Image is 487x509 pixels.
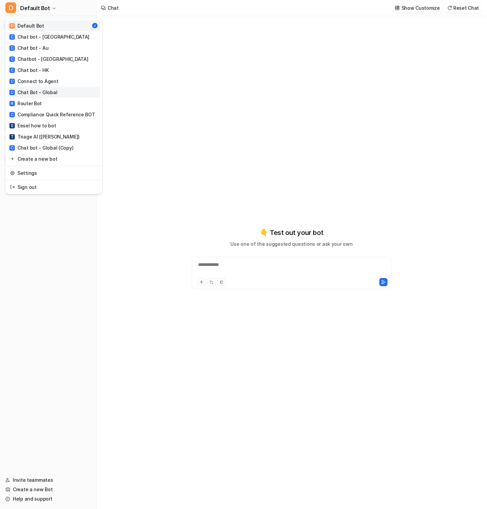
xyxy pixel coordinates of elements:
span: C [9,68,15,73]
span: C [9,56,15,62]
div: DDefault Bot [5,19,102,194]
span: E [9,123,15,128]
div: Triage AI ([PERSON_NAME]) [9,133,80,140]
img: reset [10,155,15,162]
img: reset [10,184,15,191]
div: Chat Bot - Global [9,89,57,96]
div: Connect to Agent [9,78,59,85]
span: D [5,2,16,13]
div: Chatbot - [GEOGRAPHIC_DATA] [9,55,88,63]
span: R [9,101,15,106]
img: reset [10,169,15,177]
div: Chat bot - [GEOGRAPHIC_DATA] [9,33,89,40]
span: T [9,134,15,140]
span: C [9,34,15,40]
span: Default Bot [20,3,50,13]
div: Eesel how to bot [9,122,56,129]
a: Sign out [7,182,100,193]
span: C [9,90,15,95]
span: C [9,45,15,51]
div: Compliance Quick Reference BOT [9,111,95,118]
div: Default Bot [9,22,44,29]
a: Create a new bot [7,153,100,164]
div: Router Bot [9,100,42,107]
span: C [9,145,15,151]
div: Chat bot - Au [9,44,48,51]
span: D [9,23,15,29]
span: C [9,112,15,117]
span: C [9,79,15,84]
div: Chat bot - HK [9,67,48,74]
div: Chat bot - Global (Copy) [9,144,73,151]
a: Settings [7,167,100,179]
